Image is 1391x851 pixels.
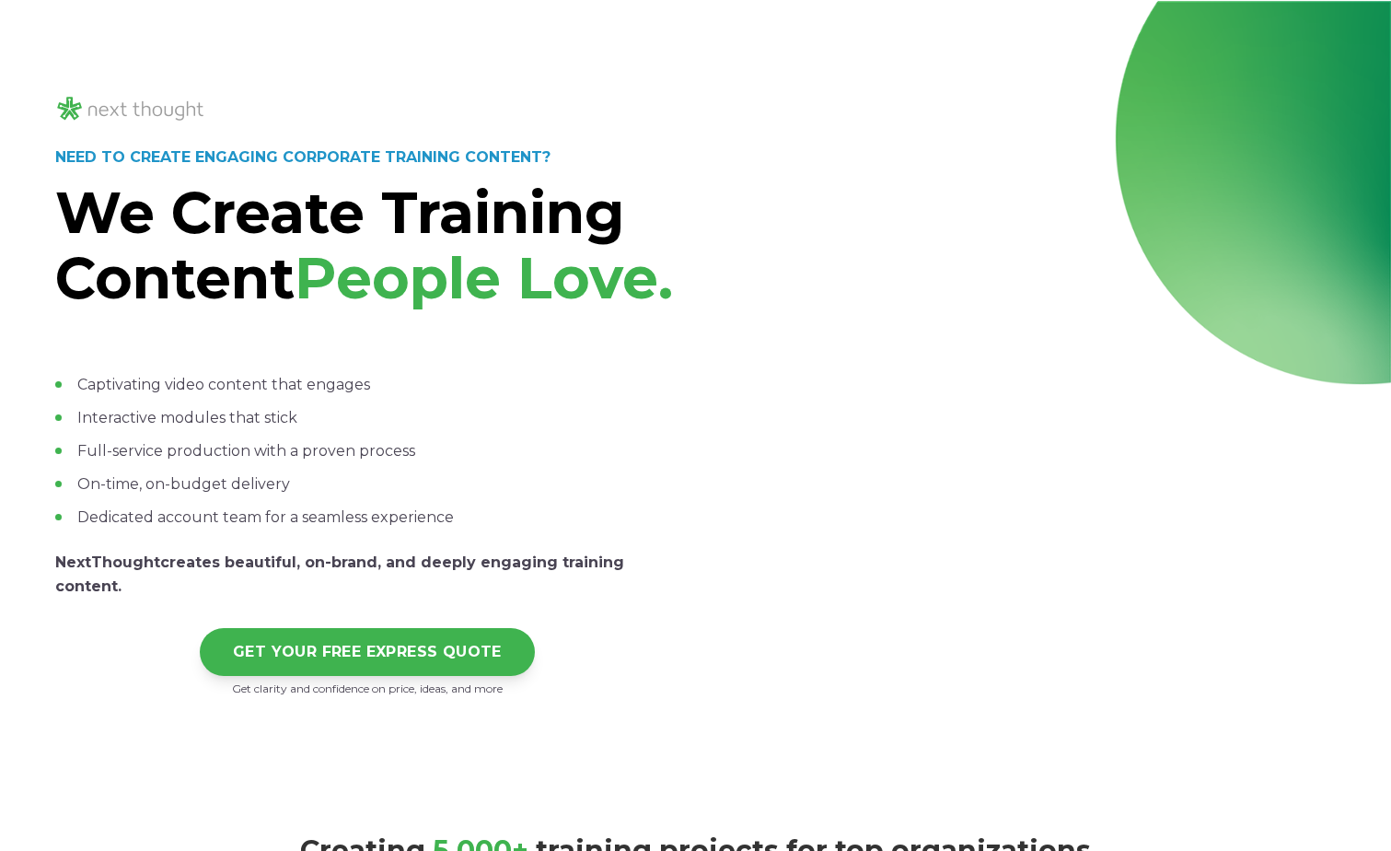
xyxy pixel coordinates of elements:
span: On-time, on-budget delivery [77,475,290,493]
span: Get clarity and confidence on price, ideas, and more [232,682,503,695]
strong: NextThought [55,554,160,571]
span: Interactive modules that stick [77,409,297,426]
span: creates beautiful, on-brand, and deeply engaging training content. [55,554,624,595]
span: We Create Training Content [55,178,625,313]
img: NT_Logo_LightMode [55,94,206,124]
span: People Love. [295,243,673,313]
span: Full-service production with a proven process [77,442,415,460]
a: GET YOUR FREE EXPRESS QUOTE [200,628,535,675]
span: Dedicated account team for a seamless experience [77,508,454,526]
span: Captivating video content that engages [77,376,370,393]
strong: NEED TO CREATE ENGAGING CORPORATE TRAINING CONTENT? [55,148,551,166]
iframe: NextThought Reel [748,80,1300,391]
